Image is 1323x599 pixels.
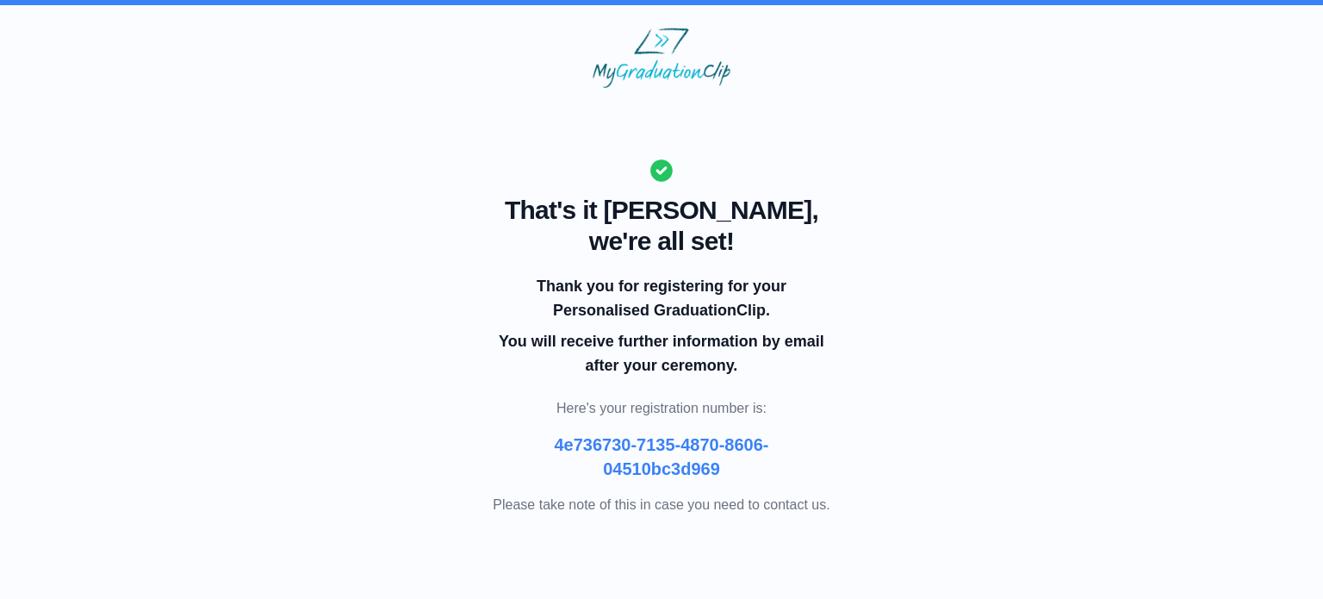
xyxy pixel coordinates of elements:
[496,274,827,322] p: Thank you for registering for your Personalised GraduationClip.
[496,329,827,377] p: You will receive further information by email after your ceremony.
[493,495,829,515] p: Please take note of this in case you need to contact us.
[554,435,768,478] b: 4e736730-7135-4870-8606-04510bc3d969
[493,195,829,226] span: That's it [PERSON_NAME],
[493,226,829,257] span: we're all set!
[593,28,730,88] img: MyGraduationClip
[493,398,829,419] p: Here's your registration number is:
